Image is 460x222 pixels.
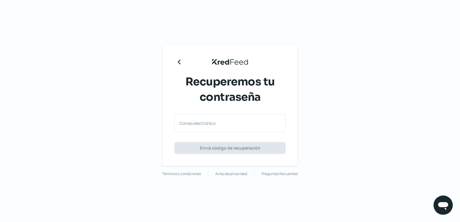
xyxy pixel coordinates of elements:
a: Preguntas frecuentes [262,171,298,177]
img: chatIcon [437,199,449,211]
a: Términos y condiciones [162,171,201,177]
label: Correo electrónico [179,120,275,126]
span: Recuperemos tu contraseña [177,74,283,105]
button: Envía código de recuperación [174,142,286,154]
span: Envía código de recuperación [200,146,260,150]
svg: Regresar [174,57,184,67]
a: Aviso de privacidad [215,171,247,177]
